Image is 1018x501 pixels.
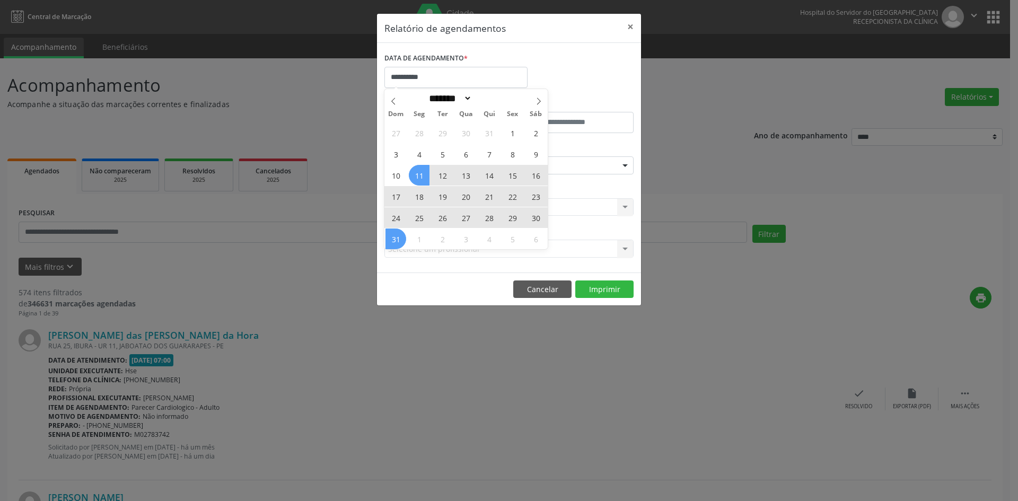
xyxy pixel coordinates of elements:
[502,122,523,143] span: Agosto 1, 2025
[501,111,524,118] span: Sex
[385,165,406,186] span: Agosto 10, 2025
[479,122,499,143] span: Julho 31, 2025
[384,50,468,67] label: DATA DE AGENDAMENTO
[472,93,507,104] input: Year
[479,228,499,249] span: Setembro 4, 2025
[409,144,429,164] span: Agosto 4, 2025
[385,228,406,249] span: Agosto 31, 2025
[524,111,548,118] span: Sáb
[525,228,546,249] span: Setembro 6, 2025
[432,186,453,207] span: Agosto 19, 2025
[431,111,454,118] span: Ter
[425,93,472,104] select: Month
[620,14,641,40] button: Close
[455,144,476,164] span: Agosto 6, 2025
[384,21,506,35] h5: Relatório de agendamentos
[479,144,499,164] span: Agosto 7, 2025
[479,186,499,207] span: Agosto 21, 2025
[384,111,408,118] span: Dom
[432,228,453,249] span: Setembro 2, 2025
[455,122,476,143] span: Julho 30, 2025
[409,186,429,207] span: Agosto 18, 2025
[502,207,523,228] span: Agosto 29, 2025
[512,95,634,112] label: ATÉ
[575,280,634,298] button: Imprimir
[502,144,523,164] span: Agosto 8, 2025
[385,144,406,164] span: Agosto 3, 2025
[502,165,523,186] span: Agosto 15, 2025
[455,186,476,207] span: Agosto 20, 2025
[432,144,453,164] span: Agosto 5, 2025
[409,122,429,143] span: Julho 28, 2025
[525,122,546,143] span: Agosto 2, 2025
[513,280,572,298] button: Cancelar
[432,207,453,228] span: Agosto 26, 2025
[385,207,406,228] span: Agosto 24, 2025
[454,111,478,118] span: Qua
[502,186,523,207] span: Agosto 22, 2025
[455,165,476,186] span: Agosto 13, 2025
[432,165,453,186] span: Agosto 12, 2025
[432,122,453,143] span: Julho 29, 2025
[385,186,406,207] span: Agosto 17, 2025
[525,186,546,207] span: Agosto 23, 2025
[455,228,476,249] span: Setembro 3, 2025
[525,144,546,164] span: Agosto 9, 2025
[479,207,499,228] span: Agosto 28, 2025
[409,165,429,186] span: Agosto 11, 2025
[479,165,499,186] span: Agosto 14, 2025
[502,228,523,249] span: Setembro 5, 2025
[408,111,431,118] span: Seg
[478,111,501,118] span: Qui
[409,207,429,228] span: Agosto 25, 2025
[409,228,429,249] span: Setembro 1, 2025
[455,207,476,228] span: Agosto 27, 2025
[525,165,546,186] span: Agosto 16, 2025
[525,207,546,228] span: Agosto 30, 2025
[385,122,406,143] span: Julho 27, 2025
